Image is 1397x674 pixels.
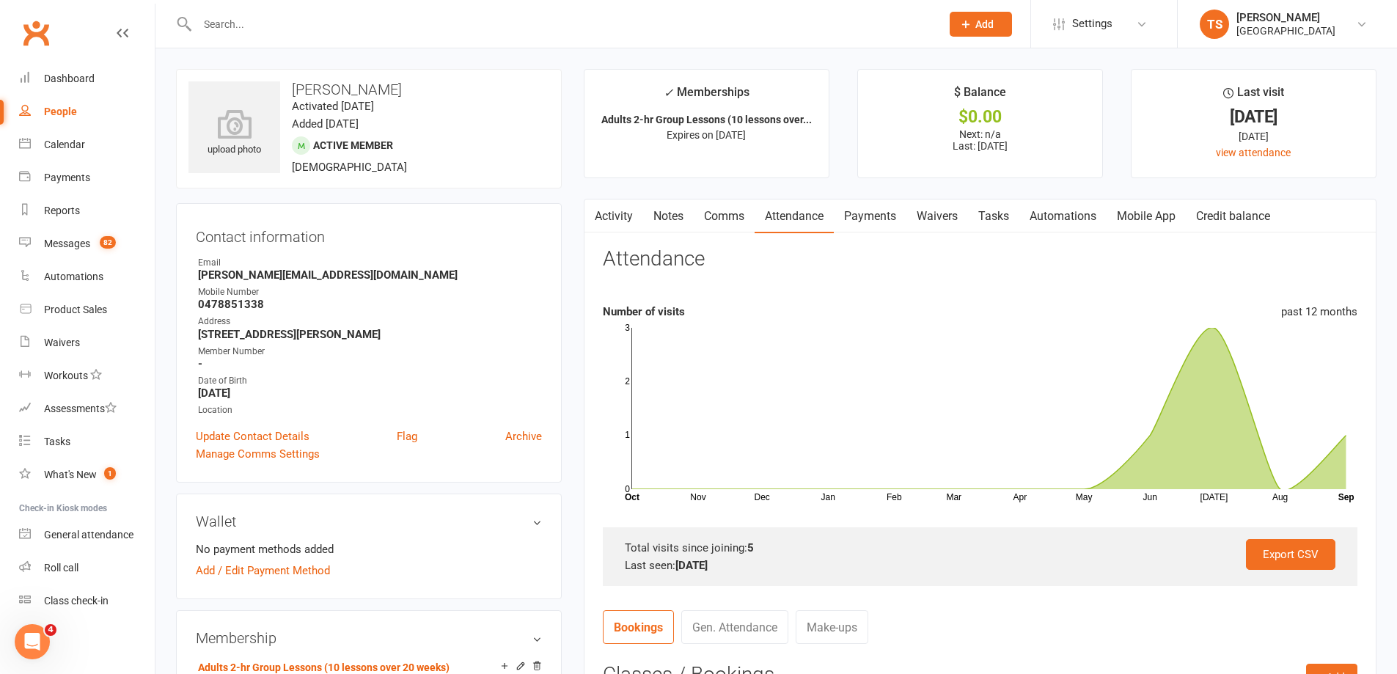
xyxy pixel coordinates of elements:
i: ✓ [664,86,673,100]
span: 82 [100,236,116,249]
div: Dashboard [44,73,95,84]
div: [DATE] [1145,109,1363,125]
a: Comms [694,199,755,233]
h3: Attendance [603,248,705,271]
a: Payments [834,199,906,233]
a: Automations [1019,199,1107,233]
a: Messages 82 [19,227,155,260]
div: past 12 months [1281,303,1357,320]
div: [GEOGRAPHIC_DATA] [1236,24,1335,37]
a: Export CSV [1246,539,1335,570]
strong: - [198,357,542,370]
a: view attendance [1216,147,1291,158]
a: Update Contact Details [196,428,309,445]
a: Credit balance [1186,199,1280,233]
a: Flag [397,428,417,445]
div: What's New [44,469,97,480]
a: General attendance kiosk mode [19,519,155,552]
div: Messages [44,238,90,249]
span: Settings [1072,7,1112,40]
a: What's New1 [19,458,155,491]
a: Assessments [19,392,155,425]
a: Attendance [755,199,834,233]
div: Total visits since joining: [625,539,1335,557]
div: Assessments [44,403,117,414]
a: Workouts [19,359,155,392]
a: Clubworx [18,15,54,51]
a: Product Sales [19,293,155,326]
span: 1 [104,467,116,480]
div: [DATE] [1145,128,1363,144]
a: Roll call [19,552,155,585]
input: Search... [193,14,931,34]
time: Activated [DATE] [292,100,374,113]
a: Gen. Attendance [681,610,788,644]
a: Mobile App [1107,199,1186,233]
a: Bookings [603,610,674,644]
strong: Adults 2-hr Group Lessons (10 lessons over... [601,114,812,125]
h3: [PERSON_NAME] [188,81,549,98]
iframe: Intercom live chat [15,624,50,659]
div: Mobile Number [198,285,542,299]
strong: [DATE] [198,387,542,400]
a: Dashboard [19,62,155,95]
h3: Contact information [196,223,542,245]
a: Reports [19,194,155,227]
strong: [STREET_ADDRESS][PERSON_NAME] [198,328,542,341]
div: Payments [44,172,90,183]
a: Make-ups [796,610,868,644]
strong: 5 [747,541,754,554]
span: Expires on [DATE] [667,129,746,141]
a: Add / Edit Payment Method [196,562,330,579]
h3: Wallet [196,513,542,530]
div: Product Sales [44,304,107,315]
div: Date of Birth [198,374,542,388]
time: Added [DATE] [292,117,359,131]
div: Last visit [1223,83,1284,109]
button: Add [950,12,1012,37]
span: 4 [45,624,56,636]
div: Class check-in [44,595,109,607]
span: Active member [313,139,393,151]
a: Waivers [19,326,155,359]
div: Member Number [198,345,542,359]
div: Tasks [44,436,70,447]
a: Tasks [968,199,1019,233]
div: [PERSON_NAME] [1236,11,1335,24]
a: Manage Comms Settings [196,445,320,463]
a: Activity [584,199,643,233]
div: Automations [44,271,103,282]
a: Calendar [19,128,155,161]
a: Class kiosk mode [19,585,155,618]
a: Notes [643,199,694,233]
div: Email [198,256,542,270]
div: Workouts [44,370,88,381]
a: Adults 2-hr Group Lessons (10 lessons over 20 weeks) [198,662,450,673]
li: No payment methods added [196,541,542,558]
div: Calendar [44,139,85,150]
div: Location [198,403,542,417]
strong: 0478851338 [198,298,542,311]
div: Address [198,315,542,329]
div: Memberships [664,83,749,110]
strong: [PERSON_NAME][EMAIL_ADDRESS][DOMAIN_NAME] [198,268,542,282]
a: People [19,95,155,128]
div: $ Balance [954,83,1006,109]
div: upload photo [188,109,280,158]
a: Automations [19,260,155,293]
div: Waivers [44,337,80,348]
div: People [44,106,77,117]
span: [DEMOGRAPHIC_DATA] [292,161,407,174]
div: Reports [44,205,80,216]
strong: [DATE] [675,559,708,572]
a: Payments [19,161,155,194]
div: TS [1200,10,1229,39]
a: Archive [505,428,542,445]
span: Add [975,18,994,30]
div: Roll call [44,562,78,574]
strong: Number of visits [603,305,685,318]
div: $0.00 [871,109,1089,125]
h3: Membership [196,630,542,646]
p: Next: n/a Last: [DATE] [871,128,1089,152]
div: General attendance [44,529,133,541]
